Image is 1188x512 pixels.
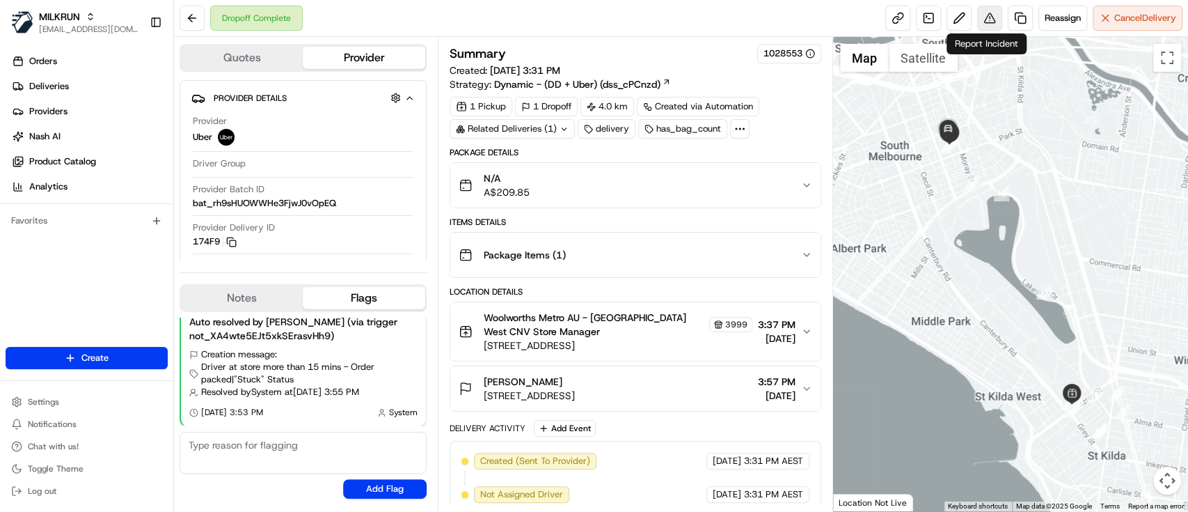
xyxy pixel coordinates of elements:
[29,130,61,143] span: Nash AI
[947,33,1027,54] div: Report Incident
[964,174,979,189] div: 17
[480,455,590,467] span: Created (Sent To Provider)
[450,163,821,208] button: N/AA$209.85
[28,486,56,497] span: Log out
[450,366,821,411] button: [PERSON_NAME][STREET_ADDRESS]3:57 PM[DATE]
[744,455,803,467] span: 3:31 PM AEST
[29,80,69,93] span: Deliveries
[28,419,77,430] span: Notifications
[11,11,33,33] img: MILKRUN
[1068,398,1083,414] div: 10
[6,210,168,232] div: Favorites
[450,97,512,116] div: 1 Pickup
[6,414,168,434] button: Notifications
[515,97,578,116] div: 1 Dropoff
[6,437,168,456] button: Chat with us!
[191,86,415,109] button: Provider Details
[6,392,168,412] button: Settings
[578,119,635,139] div: delivery
[763,47,815,60] div: 1028553
[713,488,741,501] span: [DATE]
[28,396,59,408] span: Settings
[201,407,263,418] span: [DATE] 3:53 PM
[484,248,566,262] span: Package Items ( 1 )
[285,386,359,398] span: at [DATE] 3:55 PM
[193,131,212,143] span: Uber
[494,77,660,91] span: Dynamic - (DD + Uber) (dss_cPCnzd)
[6,176,173,198] a: Analytics
[193,197,336,210] span: bat_rh9sHUOWWHe3FjwJ0vOpEQ
[637,97,759,116] a: Created via Automation
[28,463,84,474] span: Toggle Theme
[193,235,237,248] button: 174F9
[941,139,956,154] div: 18
[193,157,246,170] span: Driver Group
[6,150,173,173] a: Product Catalog
[29,155,96,168] span: Product Catalog
[484,389,575,403] span: [STREET_ADDRESS]
[29,105,68,118] span: Providers
[948,502,1008,511] button: Keyboard shortcuts
[6,481,168,501] button: Log out
[39,10,80,24] button: MILKRUN
[39,24,138,35] button: [EMAIL_ADDRESS][DOMAIN_NAME]
[189,315,418,343] div: Auto resolved by [PERSON_NAME] (via trigger not_XA4wte5EJt5xkSErasvHh9)
[1064,403,1079,418] div: 3
[28,441,79,452] span: Chat with us!
[303,47,425,69] button: Provider
[450,147,821,158] div: Package Details
[193,222,275,234] span: Provider Delivery ID
[450,233,821,277] button: Package Items (1)
[6,50,173,72] a: Orders
[201,348,277,361] span: Creation message:
[480,488,563,501] span: Not Assigned Driver
[81,352,109,364] span: Create
[450,119,575,139] div: Related Deliveries (1)
[450,63,560,77] span: Created:
[1016,502,1092,510] span: Map data ©2025 Google
[484,185,530,199] span: A$209.85
[389,407,418,418] span: System
[484,339,752,352] span: [STREET_ADDRESS]
[484,311,706,339] span: Woolworths Metro AU - [GEOGRAPHIC_DATA] West CNV Store Manager
[6,459,168,479] button: Toggle Theme
[6,75,173,98] a: Deliveries
[1036,284,1052,300] div: 15
[1062,394,1077,409] div: 9
[725,319,747,330] span: 3999
[484,375,562,389] span: [PERSON_NAME]
[450,77,671,91] div: Strategy:
[837,493,882,511] img: Google
[193,260,214,272] span: Price
[840,44,889,72] button: Show street map
[638,119,727,139] div: has_bag_count
[6,6,144,39] button: MILKRUNMILKRUN[EMAIL_ADDRESS][DOMAIN_NAME]
[193,183,264,196] span: Provider Batch ID
[494,77,671,91] a: Dynamic - (DD + Uber) (dss_cPCnzd)
[1114,403,1130,419] div: 1
[193,115,227,127] span: Provider
[1066,396,1081,411] div: 4
[1086,387,1102,403] div: 14
[1093,6,1182,31] button: CancelDelivery
[343,479,427,499] button: Add Flag
[994,186,1009,201] div: 16
[1153,467,1181,495] button: Map camera controls
[484,171,530,185] span: N/A
[6,125,173,148] a: Nash AI
[534,420,596,437] button: Add Event
[889,44,958,72] button: Show satellite imagery
[1038,6,1087,31] button: Reassign
[29,55,57,68] span: Orders
[837,493,882,511] a: Open this area in Google Maps (opens a new window)
[1114,12,1176,24] span: Cancel Delivery
[214,93,287,104] span: Provider Details
[940,137,956,152] div: 19
[1108,386,1123,401] div: 2
[181,47,303,69] button: Quotes
[744,488,803,501] span: 3:31 PM AEST
[758,332,795,346] span: [DATE]
[303,287,425,309] button: Flags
